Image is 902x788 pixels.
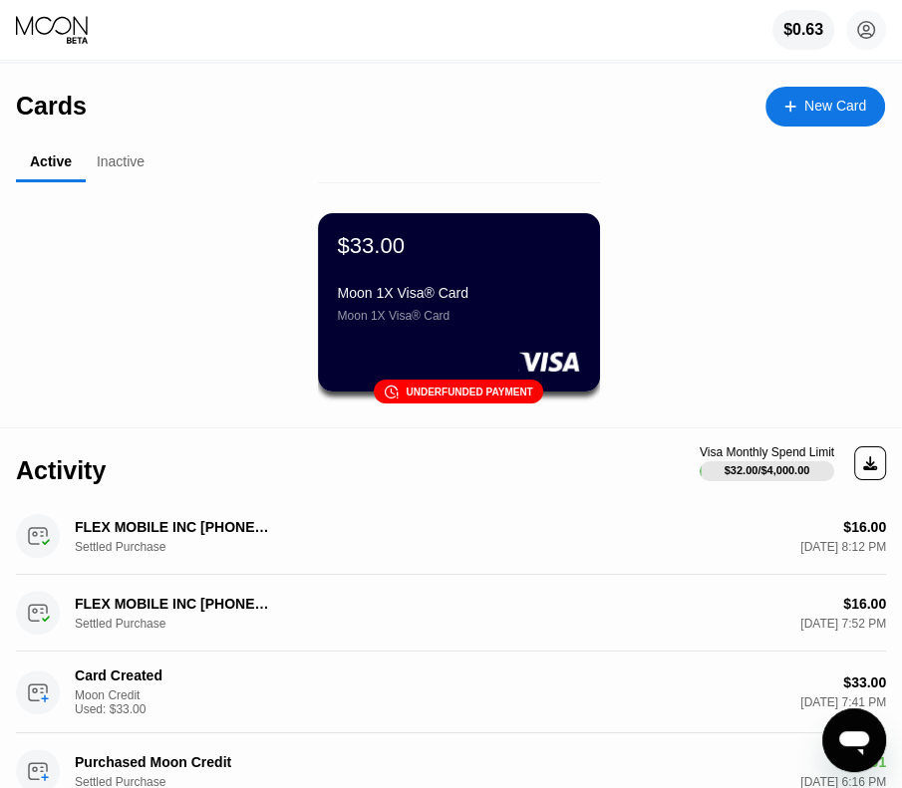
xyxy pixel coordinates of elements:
[75,617,174,631] div: Settled Purchase
[843,674,886,690] div: $33.00
[75,519,274,535] div: FLEX MOBILE INC [PHONE_NUMBER] US
[765,87,885,127] div: New Card
[75,688,174,716] div: Moon Credit Used: $33.00
[700,445,834,459] div: Visa Monthly Spend Limit
[384,384,400,399] div: 󰗎
[338,233,405,259] div: $33.00
[97,153,145,169] div: Inactive
[338,285,580,301] div: Moon 1X Visa® Card
[772,10,834,50] div: $0.63
[16,92,87,121] div: Cards
[800,617,886,631] div: [DATE] 7:52 PM
[318,213,600,392] div: $33.00Moon 1X Visa® CardMoon 1X Visa® Card󰗎Underfunded payment
[75,540,174,554] div: Settled Purchase
[16,652,886,733] div: Card CreatedMoon Credit Used: $33.00$33.00[DATE] 7:41 PM
[800,540,886,554] div: [DATE] 8:12 PM
[822,708,886,772] iframe: Button to launch messaging window
[16,575,886,652] div: FLEX MOBILE INC [PHONE_NUMBER] USSettled Purchase$16.00[DATE] 7:52 PM
[783,21,823,39] div: $0.63
[725,464,810,476] div: $32.00 / $4,000.00
[700,445,834,481] div: Visa Monthly Spend Limit$32.00/$4,000.00
[75,754,274,770] div: Purchased Moon Credit
[16,456,106,485] div: Activity
[30,153,72,169] div: Active
[406,387,532,397] div: Underfunded payment
[843,596,886,612] div: $16.00
[338,309,580,323] div: Moon 1X Visa® Card
[16,498,886,575] div: FLEX MOBILE INC [PHONE_NUMBER] USSettled Purchase$16.00[DATE] 8:12 PM
[75,667,274,683] div: Card Created
[843,519,886,535] div: $16.00
[75,596,274,612] div: FLEX MOBILE INC [PHONE_NUMBER] US
[800,695,886,709] div: [DATE] 7:41 PM
[804,98,866,115] div: New Card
